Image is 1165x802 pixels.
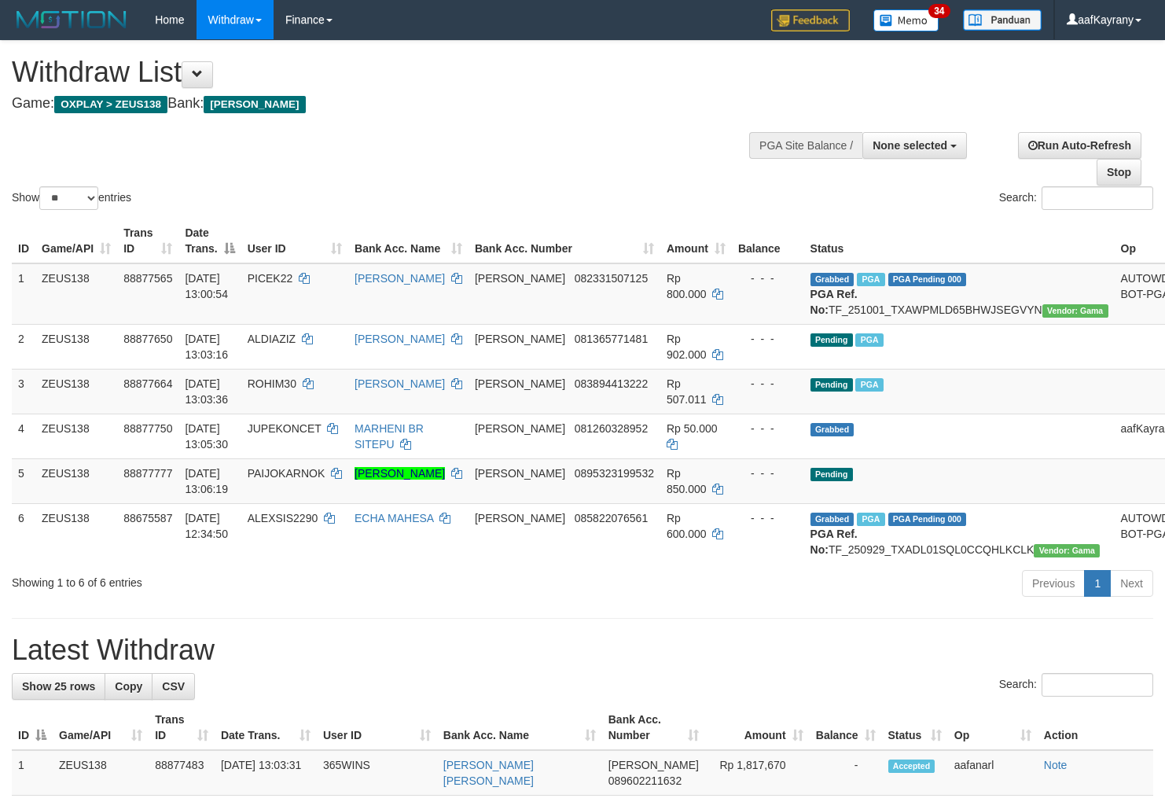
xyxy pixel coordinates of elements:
td: 3 [12,369,35,414]
span: 88877664 [123,377,172,390]
div: - - - [738,465,798,481]
a: Show 25 rows [12,673,105,700]
th: Trans ID: activate to sort column ascending [117,219,178,263]
th: Bank Acc. Name: activate to sort column ascending [437,705,602,750]
td: ZEUS138 [35,263,117,325]
td: 2 [12,324,35,369]
th: Status: activate to sort column ascending [882,705,948,750]
td: ZEUS138 [35,369,117,414]
span: 88675587 [123,512,172,524]
span: 88877777 [123,467,172,480]
span: Copy 081260328952 to clipboard [575,422,648,435]
span: Rp 800.000 [667,272,707,300]
span: PICEK22 [248,272,293,285]
td: ZEUS138 [35,503,117,564]
th: ID: activate to sort column descending [12,705,53,750]
th: Bank Acc. Name: activate to sort column ascending [348,219,469,263]
td: [DATE] 13:03:31 [215,750,317,796]
span: JUPEKONCET [248,422,322,435]
a: [PERSON_NAME] [355,377,445,390]
span: 88877650 [123,333,172,345]
input: Search: [1042,186,1153,210]
span: Pending [810,468,853,481]
td: aafanarl [948,750,1038,796]
span: Copy 089602211632 to clipboard [608,774,682,787]
span: [DATE] 13:05:30 [185,422,228,451]
span: Grabbed [810,513,854,526]
span: Copy 085822076561 to clipboard [575,512,648,524]
th: Bank Acc. Number: activate to sort column ascending [469,219,660,263]
span: 88877750 [123,422,172,435]
span: [DATE] 13:03:16 [185,333,228,361]
span: [PERSON_NAME] [475,333,565,345]
span: Pending [810,333,853,347]
div: - - - [738,510,798,526]
td: 6 [12,503,35,564]
span: Rp 50.000 [667,422,718,435]
span: [DATE] 12:34:50 [185,512,228,540]
span: Rp 600.000 [667,512,707,540]
a: Stop [1097,159,1141,186]
span: Show 25 rows [22,680,95,693]
div: PGA Site Balance / [749,132,862,159]
span: Copy 082331507125 to clipboard [575,272,648,285]
td: 365WINS [317,750,437,796]
h4: Game: Bank: [12,96,761,112]
div: - - - [738,331,798,347]
span: [DATE] 13:00:54 [185,272,228,300]
span: Rp 902.000 [667,333,707,361]
h1: Latest Withdraw [12,635,1153,666]
td: Rp 1,817,670 [705,750,810,796]
th: ID [12,219,35,263]
span: ROHIM30 [248,377,296,390]
td: 4 [12,414,35,458]
th: User ID: activate to sort column ascending [317,705,437,750]
span: ALDIAZIZ [248,333,296,345]
button: None selected [862,132,967,159]
span: [PERSON_NAME] [608,759,699,771]
th: Balance [732,219,804,263]
span: [PERSON_NAME] [475,512,565,524]
span: [PERSON_NAME] [204,96,305,113]
td: 1 [12,750,53,796]
th: Amount: activate to sort column ascending [705,705,810,750]
th: Amount: activate to sort column ascending [660,219,732,263]
span: OXPLAY > ZEUS138 [54,96,167,113]
span: Marked by aafanarl [857,273,884,286]
a: Next [1110,570,1153,597]
span: Marked by aafanarl [855,333,883,347]
span: 34 [928,4,950,18]
span: Grabbed [810,273,854,286]
label: Show entries [12,186,131,210]
img: panduan.png [963,9,1042,31]
a: [PERSON_NAME] [355,467,445,480]
td: 88877483 [149,750,215,796]
span: Copy [115,680,142,693]
div: - - - [738,270,798,286]
span: [PERSON_NAME] [475,377,565,390]
span: [DATE] 13:03:36 [185,377,228,406]
span: Marked by aafanarl [855,378,883,392]
span: Copy 0895323199532 to clipboard [575,467,654,480]
th: Action [1038,705,1153,750]
span: [PERSON_NAME] [475,467,565,480]
h1: Withdraw List [12,57,761,88]
img: MOTION_logo.png [12,8,131,31]
th: Trans ID: activate to sort column ascending [149,705,215,750]
span: PGA Pending [888,513,967,526]
span: Rp 850.000 [667,467,707,495]
a: 1 [1084,570,1111,597]
span: [PERSON_NAME] [475,272,565,285]
b: PGA Ref. No: [810,528,858,556]
span: None selected [873,139,947,152]
a: MARHENI BR SITEPU [355,422,424,451]
span: PAIJOKARNOK [248,467,325,480]
span: [PERSON_NAME] [475,422,565,435]
label: Search: [999,673,1153,697]
th: Bank Acc. Number: activate to sort column ascending [602,705,705,750]
td: 5 [12,458,35,503]
select: Showentries [39,186,98,210]
span: Vendor URL: https://trx31.1velocity.biz [1034,544,1100,557]
th: Game/API: activate to sort column ascending [35,219,117,263]
th: Op: activate to sort column ascending [948,705,1038,750]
